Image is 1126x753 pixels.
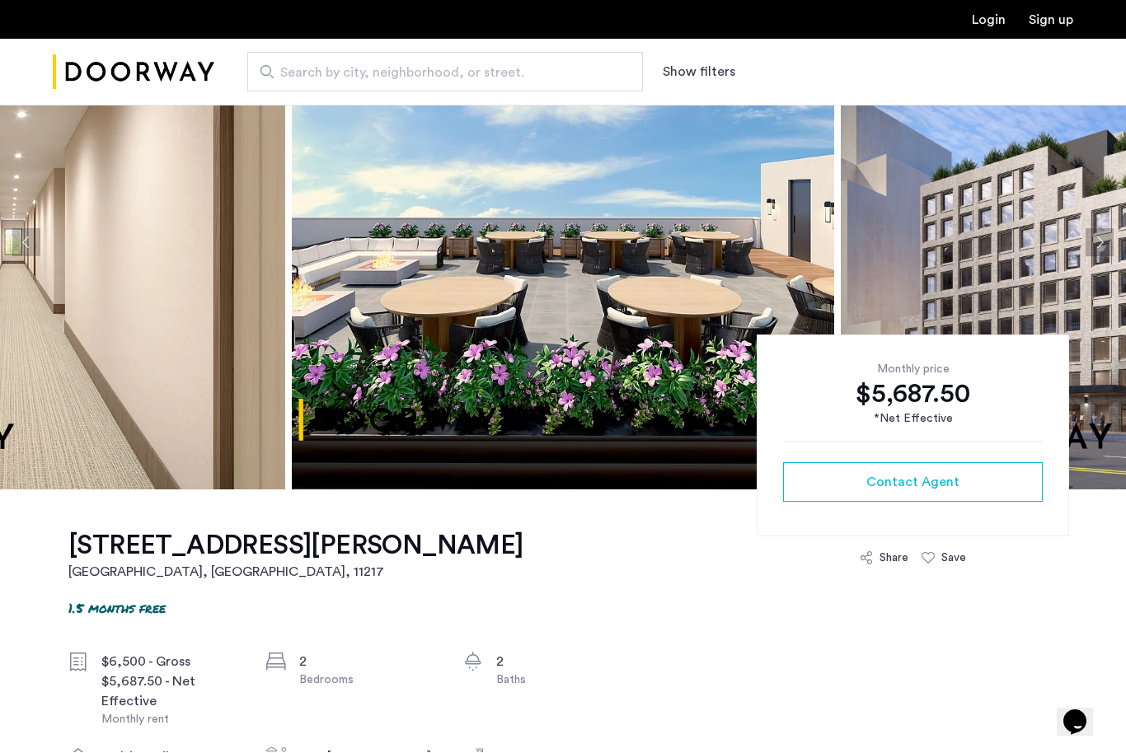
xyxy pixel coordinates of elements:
div: Bedrooms [299,672,438,689]
a: Registration [1029,14,1073,27]
h2: [GEOGRAPHIC_DATA], [GEOGRAPHIC_DATA] , 11217 [68,563,523,582]
a: Cazamio Logo [53,42,214,104]
div: Monthly price [783,362,1043,378]
div: $6,500 - Gross [101,652,240,672]
span: Search by city, neighborhood, or street. [280,63,597,83]
div: Monthly rent [101,712,240,728]
div: *Net Effective [783,411,1043,428]
h1: [STREET_ADDRESS][PERSON_NAME] [68,530,523,563]
span: Contact Agent [866,473,959,493]
img: logo [53,42,214,104]
div: 2 [496,652,635,672]
iframe: chat widget [1057,687,1110,737]
button: Next apartment [1086,229,1114,257]
div: Share [880,550,908,567]
div: $5,687.50 - Net Effective [101,672,240,712]
div: $5,687.50 [783,378,1043,411]
div: 2 [299,652,438,672]
button: Show or hide filters [663,63,735,82]
div: Save [941,550,966,567]
button: Previous apartment [12,229,40,257]
div: Baths [496,672,635,689]
a: [STREET_ADDRESS][PERSON_NAME][GEOGRAPHIC_DATA], [GEOGRAPHIC_DATA], 11217 [68,530,523,582]
a: Login [972,14,1006,27]
input: Apartment Search [247,53,643,92]
p: 1.5 months free [68,599,166,618]
button: button [783,463,1043,503]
